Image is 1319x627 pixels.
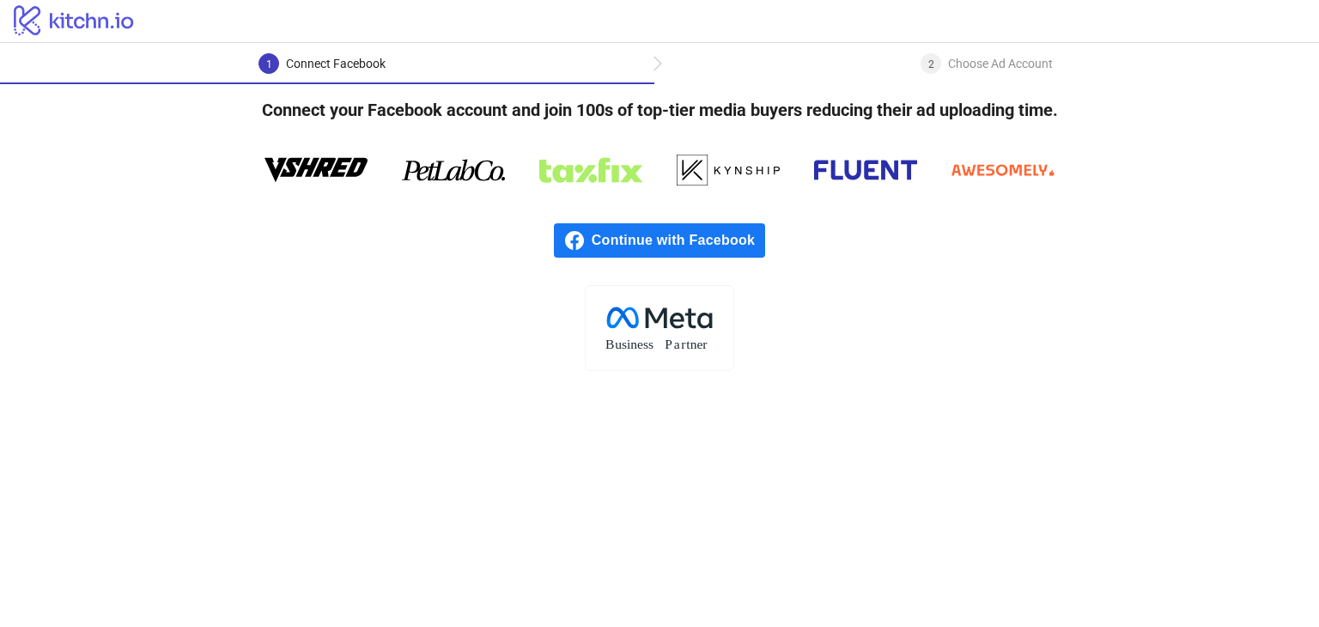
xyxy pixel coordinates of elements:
tspan: B [605,337,614,351]
h4: Connect your Facebook account and join 100s of top-tier media buyers reducing their ad uploading ... [234,84,1085,136]
tspan: r [681,337,686,351]
a: Continue with Facebook [554,223,765,258]
tspan: usiness [615,337,653,351]
div: Choose Ad Account [948,53,1053,74]
span: 2 [928,58,934,70]
tspan: tner [686,337,708,351]
span: 1 [266,58,272,70]
tspan: a [674,337,680,351]
div: Connect Facebook [286,53,386,74]
tspan: P [665,337,672,351]
span: Continue with Facebook [592,223,765,258]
